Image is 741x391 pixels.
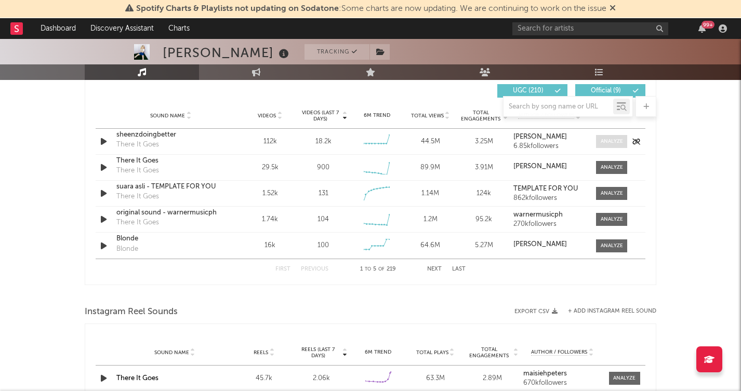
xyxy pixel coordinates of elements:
[460,137,508,147] div: 3.25M
[406,214,455,225] div: 1.2M
[460,240,508,251] div: 5.27M
[698,24,706,33] button: 99+
[136,5,606,13] span: : Some charts are now updating. We are continuing to work on the issue
[317,214,329,225] div: 104
[513,241,567,248] strong: [PERSON_NAME]
[406,188,455,199] div: 1.14M
[523,370,601,377] a: maisiehpeters
[136,5,339,13] span: Spotify Charts & Playlists not updating on Sodatone
[161,18,197,39] a: Charts
[116,192,159,202] div: There It Goes
[116,218,159,228] div: There It Goes
[497,84,567,98] button: UGC(210)
[83,18,161,39] a: Discovery Assistant
[301,266,328,272] button: Previous
[305,44,369,60] button: Tracking
[238,373,290,384] div: 45.7k
[513,241,586,248] a: [PERSON_NAME]
[295,346,341,359] span: Reels (last 7 days)
[246,188,294,199] div: 1.52k
[116,156,225,166] a: There It Goes
[85,306,178,318] span: Instagram Reel Sounds
[582,88,630,94] span: Official ( 9 )
[467,346,512,359] span: Total Engagements
[246,240,294,251] div: 16k
[349,263,406,276] div: 1 5 219
[702,21,714,29] div: 99 +
[504,88,552,94] span: UGC ( 210 )
[116,375,158,382] a: There It Goes
[317,240,329,251] div: 100
[558,308,656,314] div: + Add Instagram Reel Sound
[116,140,159,150] div: There It Goes
[116,208,225,218] a: original sound - warnermusicph
[116,234,225,244] a: Blonde
[317,163,329,173] div: 900
[467,373,519,384] div: 2.89M
[254,349,268,356] span: Reels
[33,18,83,39] a: Dashboard
[116,130,225,140] a: sheenzdoingbetter
[246,214,294,225] div: 1.74k
[116,182,225,192] a: suara asli - TEMPLATE FOR YOU
[365,267,371,272] span: to
[406,240,455,251] div: 64.6M
[523,380,601,387] div: 670k followers
[513,163,586,170] a: [PERSON_NAME]
[514,308,558,315] button: Export CSV
[416,349,448,356] span: Total Plays
[513,185,578,192] strong: TEMPLATE FOR YOU
[275,266,290,272] button: First
[352,348,404,356] div: 6M Trend
[568,308,656,314] button: + Add Instagram Reel Sound
[513,211,586,219] a: warnermusicph
[452,266,466,272] button: Last
[246,137,294,147] div: 112k
[116,166,159,176] div: There It Goes
[460,163,508,173] div: 3.91M
[154,349,189,356] span: Sound Name
[246,163,294,173] div: 29.5k
[513,211,563,218] strong: warnermusicph
[513,163,567,170] strong: [PERSON_NAME]
[610,5,616,13] span: Dismiss
[513,195,586,202] div: 862k followers
[406,163,455,173] div: 89.9M
[460,188,508,199] div: 124k
[409,373,461,384] div: 63.3M
[523,370,567,377] strong: maisiehpeters
[513,133,586,141] a: [PERSON_NAME]
[513,221,586,228] div: 270k followers
[116,244,138,254] div: Blonde
[513,143,586,150] div: 6.85k followers
[378,267,385,272] span: of
[319,188,328,199] div: 131
[513,133,567,140] strong: [PERSON_NAME]
[406,137,455,147] div: 44.5M
[295,373,347,384] div: 2.06k
[504,103,613,111] input: Search by song name or URL
[531,349,587,356] span: Author / Followers
[575,84,645,98] button: Official(9)
[460,214,508,225] div: 95.2k
[427,266,442,272] button: Next
[512,22,668,35] input: Search for artists
[315,137,332,147] div: 18.2k
[513,185,586,193] a: TEMPLATE FOR YOU
[163,44,292,61] div: [PERSON_NAME]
